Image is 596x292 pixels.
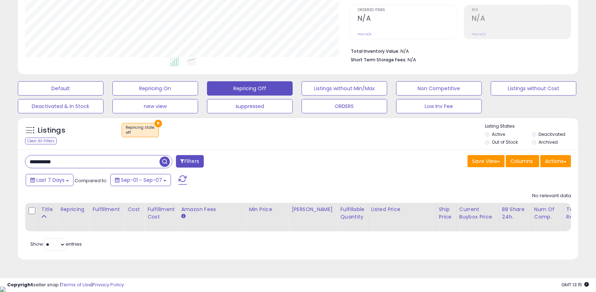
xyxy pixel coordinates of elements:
div: Fulfillment [92,206,121,213]
button: Default [18,81,103,96]
span: Repricing state : [126,125,155,135]
div: Listed Price [371,206,433,213]
div: Ship Price [439,206,453,221]
button: × [155,120,162,127]
button: new view [112,99,198,113]
button: suppressed [207,99,293,113]
div: Fulfillment Cost [147,206,175,221]
label: Archived [539,139,558,145]
button: Listings without Min/Max [302,81,387,96]
li: N/A [351,46,566,55]
h2: N/A [358,14,456,24]
div: Amazon Fees [181,206,243,213]
h2: N/A [472,14,571,24]
a: Privacy Policy [92,281,124,288]
button: Listings without Cost [491,81,576,96]
span: Columns [510,158,533,165]
h5: Listings [38,125,65,135]
span: 2025-09-15 13:15 GMT [561,281,589,288]
button: Actions [540,155,571,167]
span: Sep-01 - Sep-07 [121,176,162,184]
label: Out of Stock [492,139,518,145]
div: Num of Comp. [534,206,560,221]
button: Sep-01 - Sep-07 [110,174,171,186]
button: Deactivated & In Stock [18,99,103,113]
div: off [126,130,155,135]
button: Low Inv Fee [396,99,482,113]
button: Repricing Off [207,81,293,96]
button: Non Competitive [396,81,482,96]
div: No relevant data [532,193,571,199]
label: Deactivated [539,131,565,137]
span: Last 7 Days [36,176,65,184]
span: Ordered Items [358,8,456,12]
div: Clear All Filters [25,138,57,144]
div: Fulfillable Quantity [340,206,365,221]
b: Short Term Storage Fees: [351,57,406,63]
span: Compared to: [75,177,107,184]
div: Current Buybox Price [459,206,496,221]
div: Min Price [249,206,286,213]
small: Prev: N/A [358,32,372,36]
div: Total Rev. [566,206,592,221]
div: Cost [127,206,141,213]
button: Save View [468,155,505,167]
button: Filters [176,155,204,168]
div: Repricing [60,206,86,213]
span: ROI [472,8,571,12]
a: Terms of Use [61,281,91,288]
button: Columns [506,155,539,167]
div: BB Share 24h. [502,206,528,221]
span: Show: entries [30,241,82,247]
label: Active [492,131,505,137]
span: N/A [408,56,416,63]
small: Prev: N/A [472,32,486,36]
small: Amazon Fees. [181,213,185,220]
button: ORDERS [302,99,387,113]
div: [PERSON_NAME] [292,206,334,213]
button: Last 7 Days [26,174,74,186]
button: Repricing On [112,81,198,96]
div: Title [41,206,54,213]
b: Total Inventory Value: [351,48,399,54]
p: Listing States: [485,123,578,130]
strong: Copyright [7,281,33,288]
div: seller snap | | [7,282,124,288]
